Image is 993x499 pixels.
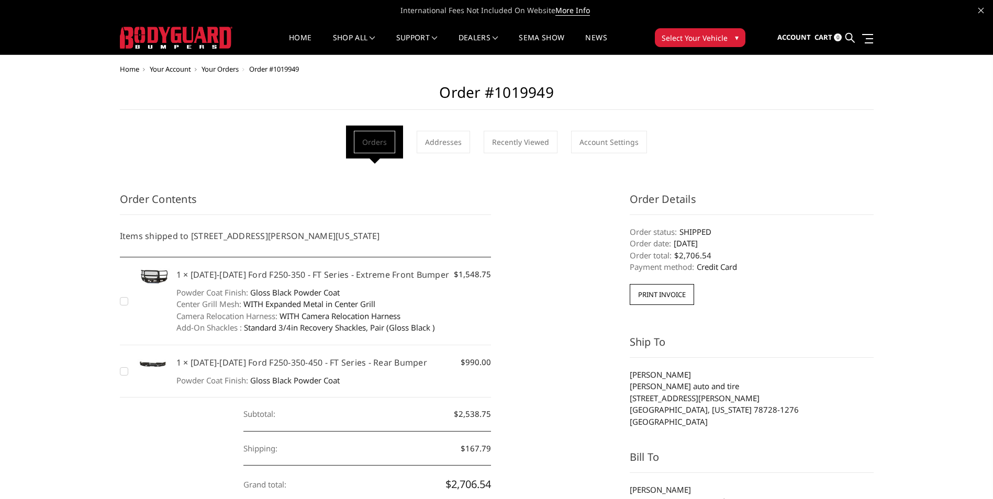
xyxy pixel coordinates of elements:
[735,32,739,43] span: ▾
[630,261,694,273] dt: Payment method:
[630,261,874,273] dd: Credit Card
[585,34,607,54] a: News
[571,131,647,153] a: Account Settings
[243,432,277,466] dt: Shipping:
[630,380,874,392] li: [PERSON_NAME] auto and tire
[834,33,842,41] span: 0
[289,34,311,54] a: Home
[176,287,492,299] dd: Gloss Black Powder Coat
[630,237,671,249] dt: Order date:
[249,64,299,74] span: Order #1019949
[630,237,874,249] dd: [DATE]
[176,268,492,281] h5: 1 × [DATE]-[DATE] Ford F250-350 - FT Series - Extreme Front Bumper
[243,397,275,431] dt: Subtotal:
[484,131,557,153] a: Recently Viewed
[630,416,874,428] li: [GEOGRAPHIC_DATA]
[630,369,874,381] li: [PERSON_NAME]
[176,310,277,322] dt: Camera Relocation Harness:
[135,268,171,286] img: 2023-2026 Ford F250-350 - FT Series - Extreme Front Bumper
[630,249,874,262] dd: $2,706.54
[630,191,874,215] h3: Order Details
[662,32,728,43] span: Select Your Vehicle
[176,375,248,387] dt: Powder Coat Finish:
[176,310,492,322] dd: WITH Camera Relocation Harness
[333,34,375,54] a: shop all
[176,375,492,387] dd: Gloss Black Powder Coat
[630,484,874,496] li: [PERSON_NAME]
[150,64,191,74] a: Your Account
[176,356,492,369] h5: 1 × [DATE]-[DATE] Ford F250-350-450 - FT Series - Rear Bumper
[120,84,874,110] h2: Order #1019949
[243,432,491,466] dd: $167.79
[176,298,492,310] dd: WITH Expanded Metal in Center Grill
[454,268,491,280] span: $1,548.75
[815,32,832,42] span: Cart
[176,287,248,299] dt: Powder Coat Finish:
[176,322,492,334] dd: Standard 3/4in Recovery Shackles, Pair (Gloss Black )
[176,322,242,334] dt: Add-On Shackles :
[354,131,395,153] a: Orders
[630,226,874,238] dd: SHIPPED
[461,356,491,368] span: $990.00
[519,34,564,54] a: SEMA Show
[630,249,672,262] dt: Order total:
[655,28,745,47] button: Select Your Vehicle
[120,191,492,215] h3: Order Contents
[135,356,171,374] img: 2023-2026 Ford F250-350-450 - FT Series - Rear Bumper
[417,131,470,153] a: Addresses
[202,64,239,74] a: Your Orders
[630,284,694,305] button: Print Invoice
[176,298,241,310] dt: Center Grill Mesh:
[120,230,492,242] h5: Items shipped to [STREET_ADDRESS][PERSON_NAME][US_STATE]
[777,32,811,42] span: Account
[815,24,842,52] a: Cart 0
[630,449,874,473] h3: Bill To
[120,27,232,49] img: BODYGUARD BUMPERS
[396,34,438,54] a: Support
[459,34,498,54] a: Dealers
[630,334,874,358] h3: Ship To
[630,404,874,416] li: [GEOGRAPHIC_DATA], [US_STATE] 78728-1276
[777,24,811,52] a: Account
[630,392,874,404] li: [STREET_ADDRESS][PERSON_NAME]
[120,64,139,74] a: Home
[630,226,677,238] dt: Order status:
[555,5,590,16] a: More Info
[243,397,491,432] dd: $2,538.75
